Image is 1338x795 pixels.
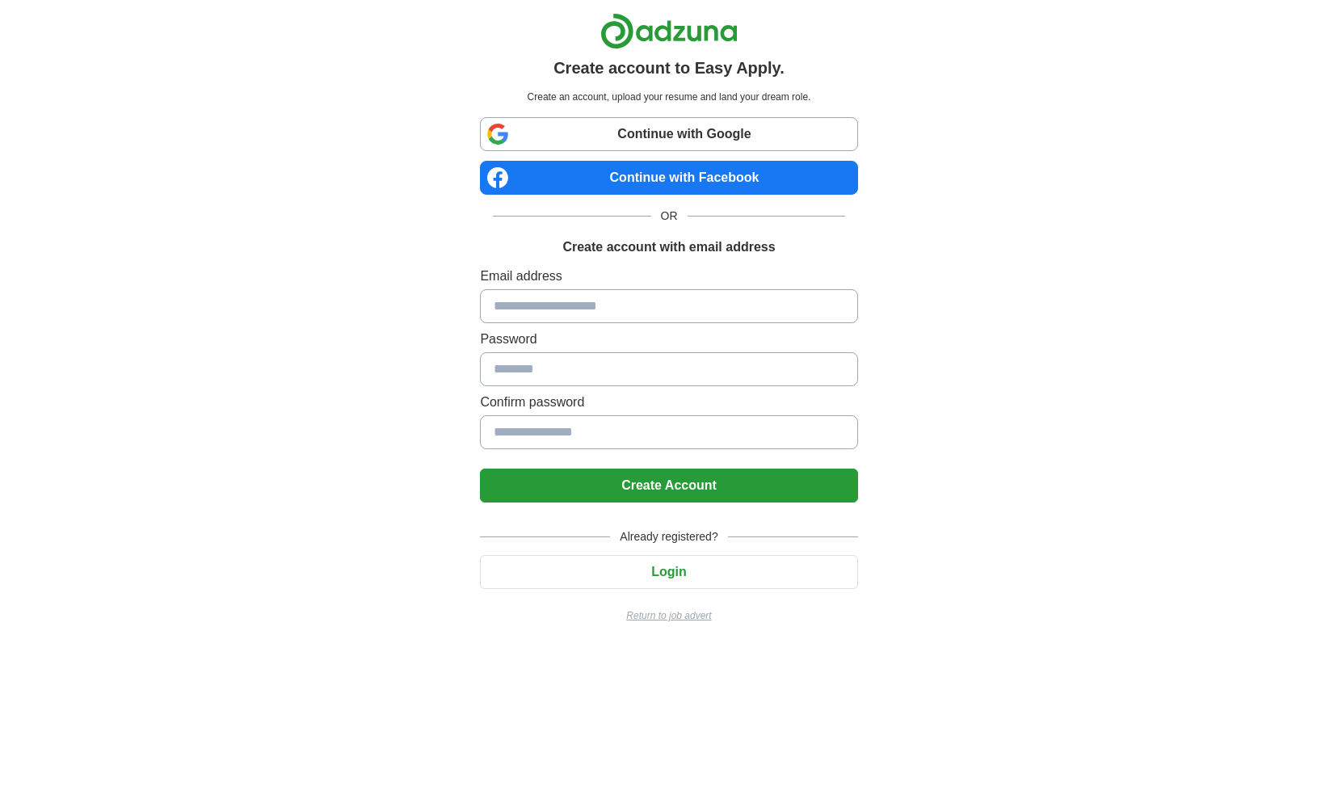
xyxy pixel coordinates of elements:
button: Create Account [480,469,857,503]
span: OR [651,208,688,225]
img: Adzuna logo [600,13,738,49]
label: Email address [480,267,857,286]
label: Password [480,330,857,349]
span: Already registered? [610,528,727,545]
button: Login [480,555,857,589]
h1: Create account with email address [562,238,775,257]
a: Continue with Google [480,117,857,151]
h1: Create account to Easy Apply. [553,56,785,80]
p: Create an account, upload your resume and land your dream role. [483,90,854,104]
label: Confirm password [480,393,857,412]
a: Login [480,565,857,578]
a: Continue with Facebook [480,161,857,195]
a: Return to job advert [480,608,857,623]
